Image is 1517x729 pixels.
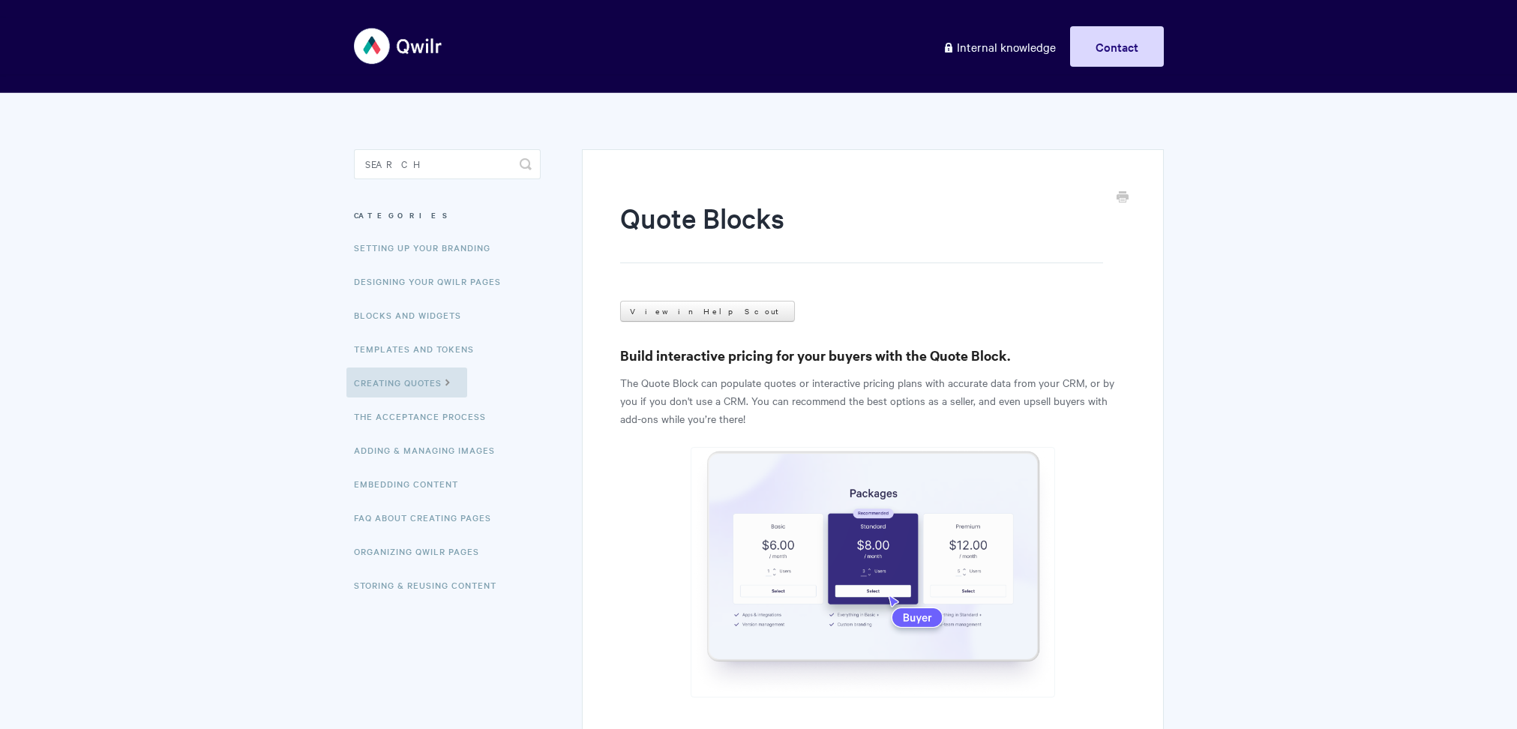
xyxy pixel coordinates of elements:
[354,202,541,229] h3: Categories
[354,18,443,74] img: Qwilr Help Center
[346,367,467,397] a: Creating Quotes
[354,232,502,262] a: Setting up your Branding
[1117,190,1129,206] a: Print this Article
[620,345,1125,366] h3: Build interactive pricing for your buyers with the Quote Block.
[354,502,502,532] a: FAQ About Creating Pages
[354,536,490,566] a: Organizing Qwilr Pages
[354,435,506,465] a: Adding & Managing Images
[931,26,1067,67] a: Internal knowledge
[354,570,508,600] a: Storing & Reusing Content
[620,199,1102,263] h1: Quote Blocks
[354,266,512,296] a: Designing Your Qwilr Pages
[620,301,795,322] a: View in Help Scout
[354,334,485,364] a: Templates and Tokens
[354,300,472,330] a: Blocks and Widgets
[354,149,541,179] input: Search
[620,373,1125,427] p: The Quote Block can populate quotes or interactive pricing plans with accurate data from your CRM...
[354,469,469,499] a: Embedding Content
[1070,26,1164,67] a: Contact
[354,401,497,431] a: The Acceptance Process
[691,447,1056,697] img: file-30ANXqc23E.png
